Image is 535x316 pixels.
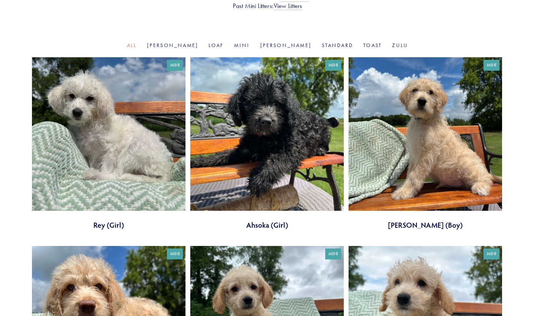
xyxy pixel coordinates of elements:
a: Toast [363,42,382,48]
a: View Litters [274,2,302,10]
a: [PERSON_NAME] [260,42,312,48]
a: [PERSON_NAME] [147,42,199,48]
a: All [127,42,137,48]
a: Mini [234,42,250,48]
a: Zulu [392,42,408,48]
a: Loaf [208,42,224,48]
a: Standard [322,42,353,48]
